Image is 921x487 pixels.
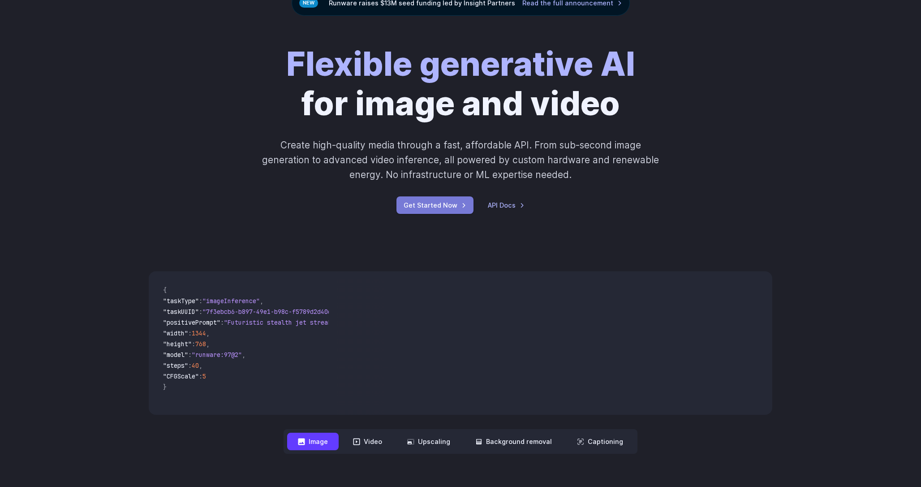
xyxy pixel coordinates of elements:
span: "runware:97@2" [192,351,242,359]
a: Get Started Now [396,196,473,214]
span: : [199,308,202,316]
span: 40 [192,361,199,370]
span: "height" [163,340,192,348]
span: , [206,329,210,337]
strong: Flexible generative AI [286,44,635,84]
span: "positivePrompt" [163,318,220,326]
span: , [260,297,263,305]
span: , [242,351,245,359]
h1: for image and video [286,44,635,123]
span: "width" [163,329,188,337]
span: : [192,340,195,348]
span: : [199,297,202,305]
span: 768 [195,340,206,348]
span: : [199,372,202,380]
a: API Docs [488,200,525,210]
span: 5 [202,372,206,380]
button: Upscaling [396,433,461,450]
span: 1344 [192,329,206,337]
button: Video [342,433,393,450]
p: Create high-quality media through a fast, affordable API. From sub-second image generation to adv... [261,138,660,183]
span: "Futuristic stealth jet streaking through a neon-lit cityscape with glowing purple exhaust" [224,318,550,326]
span: "imageInference" [202,297,260,305]
span: } [163,383,167,391]
span: "steps" [163,361,188,370]
span: "model" [163,351,188,359]
span: "taskUUID" [163,308,199,316]
span: "CFGScale" [163,372,199,380]
span: : [188,361,192,370]
span: : [188,329,192,337]
span: "taskType" [163,297,199,305]
span: , [206,340,210,348]
span: : [220,318,224,326]
button: Captioning [566,433,634,450]
span: : [188,351,192,359]
button: Background removal [465,433,563,450]
button: Image [287,433,339,450]
span: "7f3ebcb6-b897-49e1-b98c-f5789d2d40d7" [202,308,339,316]
span: { [163,286,167,294]
span: , [199,361,202,370]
